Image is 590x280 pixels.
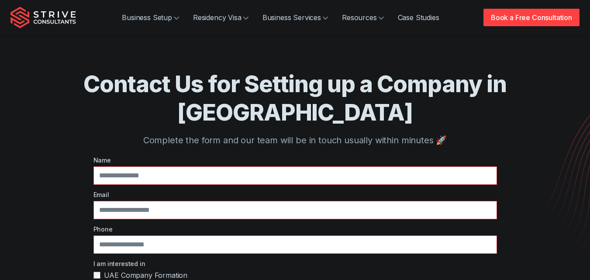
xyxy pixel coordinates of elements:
a: Book a Free Consultation [483,9,580,26]
a: Business Setup [115,9,186,26]
label: I am interested in [93,259,497,268]
a: Business Services [255,9,335,26]
a: Residency Visa [186,9,255,26]
p: Complete the form and our team will be in touch usually within minutes 🚀 [26,134,564,147]
a: Resources [335,9,391,26]
label: Phone [93,225,497,234]
input: UAE Company Formation [93,272,100,279]
img: Strive Consultants [10,7,76,28]
h1: Contact Us for Setting up a Company in [GEOGRAPHIC_DATA] [26,70,564,127]
label: Email [93,190,497,199]
label: Name [93,156,497,165]
a: Case Studies [391,9,446,26]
